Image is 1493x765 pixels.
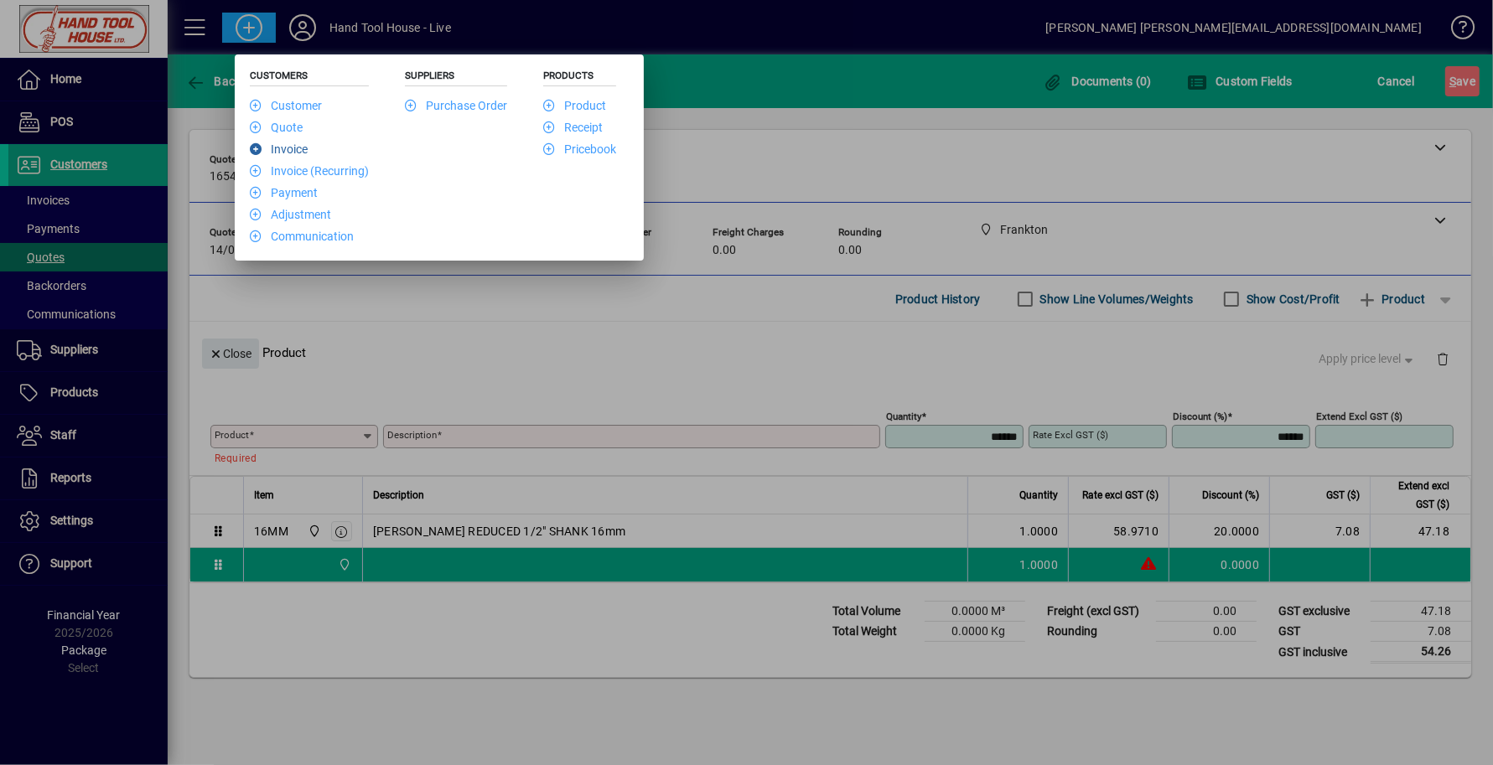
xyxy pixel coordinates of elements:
a: Communication [250,230,354,243]
h5: Products [543,70,616,86]
a: Purchase Order [405,99,507,112]
a: Payment [250,186,318,199]
a: Product [543,99,606,112]
a: Quote [250,121,303,134]
a: Invoice [250,142,308,156]
a: Customer [250,99,322,112]
a: Adjustment [250,208,331,221]
a: Pricebook [543,142,616,156]
h5: Suppliers [405,70,507,86]
a: Invoice (Recurring) [250,164,369,178]
h5: Customers [250,70,369,86]
a: Receipt [543,121,603,134]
